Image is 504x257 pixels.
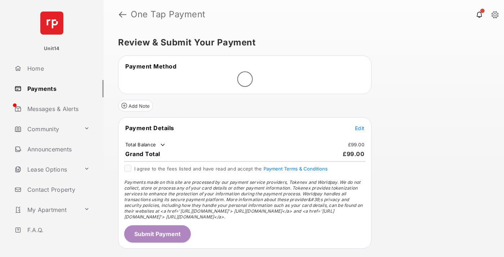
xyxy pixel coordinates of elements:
[124,180,363,220] span: Payments made on this site are processed by our payment service providers, Tokenex and Worldpay. ...
[12,181,104,198] a: Contact Property
[348,141,365,148] td: £99.00
[12,60,104,77] a: Home
[264,166,328,172] button: I agree to the fees listed and have read and accept the
[12,141,104,158] a: Announcements
[118,38,484,47] h5: Review & Submit Your Payment
[12,201,81,218] a: My Apartment
[12,161,81,178] a: Lease Options
[40,12,63,35] img: svg+xml;base64,PHN2ZyB4bWxucz0iaHR0cDovL3d3dy53My5vcmcvMjAwMC9zdmciIHdpZHRoPSI2NCIgaGVpZ2h0PSI2NC...
[355,124,364,132] button: Edit
[131,10,206,19] strong: One Tap Payment
[118,100,153,111] button: Add Note
[125,124,174,132] span: Payment Details
[355,125,364,131] span: Edit
[44,45,60,52] p: Unit14
[12,100,104,118] a: Messages & Alerts
[124,225,191,243] button: Submit Payment
[125,150,160,158] span: Grand Total
[12,80,104,97] a: Payments
[12,221,104,239] a: F.A.Q.
[12,120,81,138] a: Community
[134,166,328,172] span: I agree to the fees listed and have read and accept the
[343,150,364,158] span: £99.00
[125,63,176,70] span: Payment Method
[125,141,166,149] td: Total Balance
